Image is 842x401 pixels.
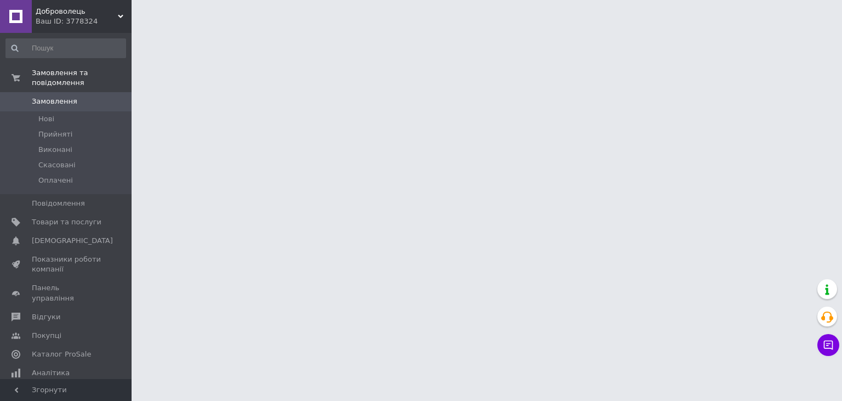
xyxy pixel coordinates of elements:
[817,334,839,356] button: Чат з покупцем
[32,349,91,359] span: Каталог ProSale
[38,145,72,155] span: Виконані
[38,114,54,124] span: Нові
[36,7,118,16] span: Доброволець
[38,129,72,139] span: Прийняті
[36,16,132,26] div: Ваш ID: 3778324
[38,160,76,170] span: Скасовані
[32,331,61,341] span: Покупці
[32,368,70,378] span: Аналітика
[32,217,101,227] span: Товари та послуги
[32,283,101,303] span: Панель управління
[38,176,73,185] span: Оплачені
[32,312,60,322] span: Відгуки
[32,255,101,274] span: Показники роботи компанії
[32,199,85,208] span: Повідомлення
[32,68,132,88] span: Замовлення та повідомлення
[32,236,113,246] span: [DEMOGRAPHIC_DATA]
[32,97,77,106] span: Замовлення
[5,38,126,58] input: Пошук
